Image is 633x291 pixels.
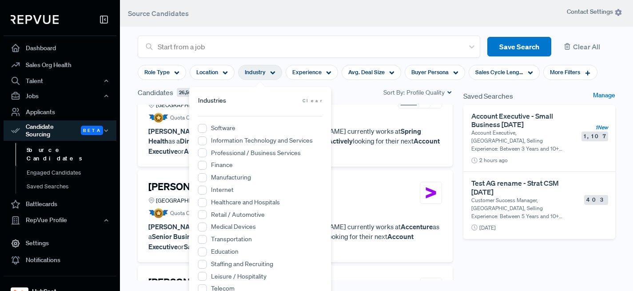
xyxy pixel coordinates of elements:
p: Account Executive, [GEOGRAPHIC_DATA], Selling Experience: Between 3 Years and 10+ Years, Software... [471,129,569,153]
h4: [PERSON_NAME] [148,276,226,288]
a: Notifications [4,252,116,269]
span: Location [196,68,218,76]
a: Manage [593,91,615,101]
button: Candidate Sourcing Beta [4,120,116,141]
img: Quota Badge [148,113,168,123]
strong: Director, Strategic Accounts [180,136,267,145]
label: Retail / Automotive [211,210,265,219]
span: 26,509 [177,88,197,97]
h6: Account Executive - Small Business [DATE] [471,112,580,129]
span: Beta [81,126,103,135]
span: Clear [303,97,322,104]
button: Talent [4,73,116,88]
label: Internet [211,185,234,195]
p: has years of sales experience. [PERSON_NAME] currently works at as a . [PERSON_NAME] is looking f... [148,126,442,156]
strong: Senior Business Analyst [152,232,227,241]
div: Candidate Sourcing [4,120,116,141]
h6: Test AG rename - Strat CSM [DATE] [471,179,580,196]
strong: Account Executive [148,136,440,155]
strong: Account Manager [184,147,239,155]
label: Education [211,247,239,256]
button: Jobs [4,88,116,104]
img: Accenture [423,185,439,201]
img: RepVue [11,15,59,24]
span: [GEOGRAPHIC_DATA] [156,101,212,109]
strong: Sales Development Representative [184,242,290,251]
span: More Filters [550,68,580,76]
button: Save Search [487,37,551,57]
label: Leisure / Hospitality [211,272,267,281]
span: Industries [198,96,226,105]
a: Battlecards [4,196,116,213]
a: Source Candidates [16,143,128,166]
label: Professional / Business Services [211,148,301,158]
label: Transportation [211,235,252,244]
h4: [PERSON_NAME] [148,181,226,192]
strong: Accenture [401,222,433,231]
label: Information Technology and Services [211,136,313,145]
span: Saved Searches [463,91,513,101]
span: Quota Crusher [170,114,205,122]
span: [GEOGRAPHIC_DATA] [156,196,212,205]
span: 2 hours ago [479,156,508,164]
p: Customer Success Manager, [GEOGRAPHIC_DATA], Selling Experience: Between 5 Years and 10+ Years, S... [471,196,569,220]
label: Software [211,124,235,133]
span: Buyer Persona [411,68,449,76]
strong: Account Executive [148,232,414,251]
span: 1 New [595,124,608,132]
span: Avg. Deal Size [348,68,385,76]
span: 1,107 [581,132,608,141]
p: has years of sales experience. [PERSON_NAME] currently works at as a . [GEOGRAPHIC_DATA] is looki... [148,222,442,252]
span: Source Candidates [128,9,189,18]
a: Dashboard [4,40,116,56]
div: Sort By: [383,88,453,97]
label: Manufacturing [211,173,251,182]
button: Clear All [558,37,615,57]
a: Saved Searches [16,179,128,194]
label: Medical Devices [211,222,256,231]
strong: [PERSON_NAME] [148,222,202,231]
span: Quota Crusher [170,209,205,217]
span: Contact Settings [567,7,622,16]
label: Finance [211,160,233,170]
strong: [PERSON_NAME] [148,127,202,136]
a: Settings [4,235,116,252]
a: Engaged Candidates [16,166,128,180]
a: Applicants [4,104,116,120]
span: 403 [584,195,608,205]
img: Quota Badge [148,208,168,218]
a: Sales Org Health [4,56,116,73]
span: Experience [292,68,322,76]
button: RepVue Profile [4,213,116,228]
span: Profile Quality [406,88,445,97]
strong: Actively [328,136,353,145]
label: Healthcare and Hospitals [211,198,280,207]
span: Sales Cycle Length [475,68,523,76]
label: Staffing and Recruiting [211,259,273,269]
span: Industry [245,68,266,76]
span: Role Type [144,68,170,76]
span: Candidates [138,87,173,98]
span: [DATE] [479,224,496,232]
